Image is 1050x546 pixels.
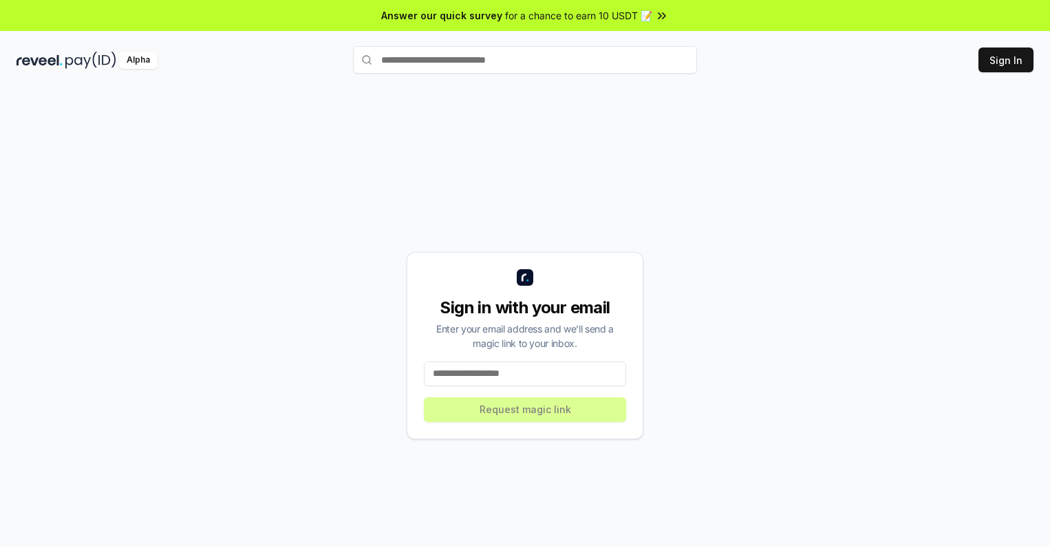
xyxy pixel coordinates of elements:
[424,297,626,319] div: Sign in with your email
[17,52,63,69] img: reveel_dark
[381,8,502,23] span: Answer our quick survey
[119,52,158,69] div: Alpha
[65,52,116,69] img: pay_id
[517,269,533,286] img: logo_small
[978,48,1033,72] button: Sign In
[505,8,652,23] span: for a chance to earn 10 USDT 📝
[424,322,626,350] div: Enter your email address and we’ll send a magic link to your inbox.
